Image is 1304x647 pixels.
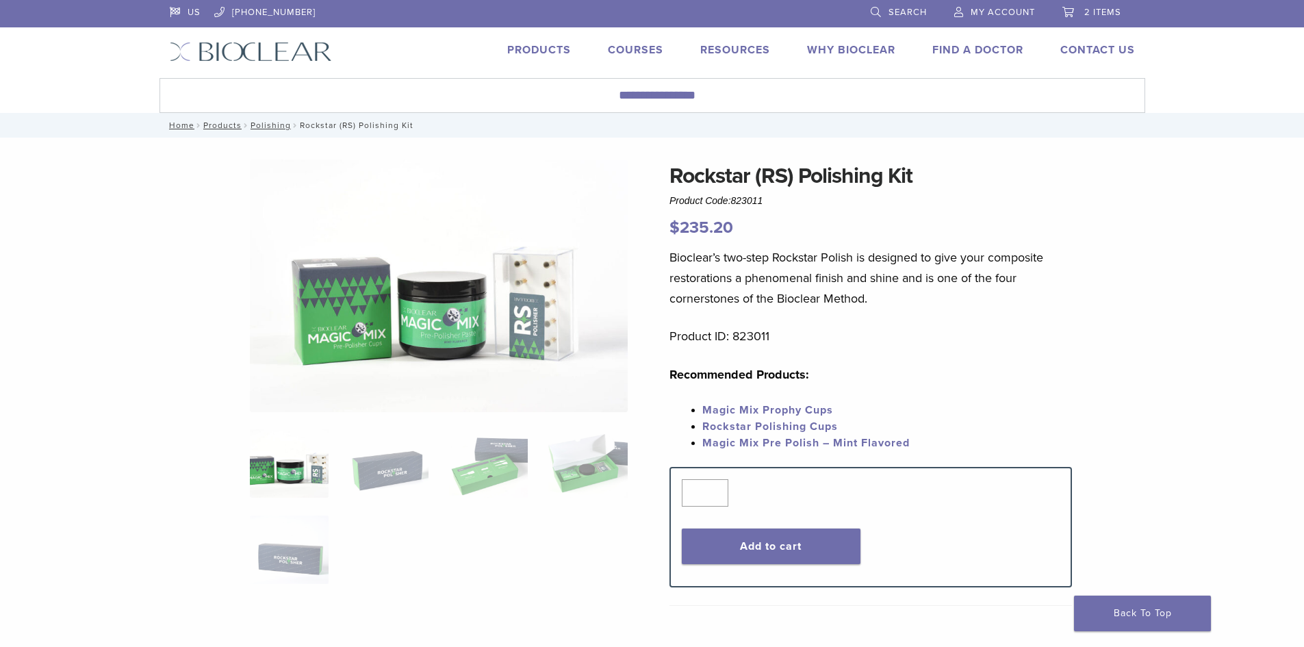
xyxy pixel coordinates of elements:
strong: Recommended Products: [669,367,809,382]
span: / [291,122,300,129]
img: Bioclear [170,42,332,62]
a: Find A Doctor [932,43,1023,57]
img: DSC_6582-copy-324x324.jpg [250,429,329,498]
span: / [242,122,251,129]
span: My Account [971,7,1035,18]
span: $ [669,218,680,238]
span: 823011 [731,195,763,206]
p: Product ID: 823011 [669,326,1072,346]
img: Rockstar (RS) Polishing Kit - Image 2 [349,429,428,498]
span: Search [888,7,927,18]
a: Why Bioclear [807,43,895,57]
a: Home [165,120,194,130]
a: Magic Mix Prophy Cups [702,403,833,417]
a: Back To Top [1074,596,1211,631]
button: Add to cart [682,529,860,564]
nav: Rockstar (RS) Polishing Kit [159,113,1145,138]
span: 2 items [1084,7,1121,18]
a: Magic Mix Pre Polish – Mint Flavored [702,436,910,450]
a: Contact Us [1060,43,1135,57]
a: Polishing [251,120,291,130]
a: Products [203,120,242,130]
a: Products [507,43,571,57]
h1: Rockstar (RS) Polishing Kit [669,160,1072,192]
a: Resources [700,43,770,57]
p: Bioclear’s two-step Rockstar Polish is designed to give your composite restorations a phenomenal ... [669,247,1072,309]
a: Courses [608,43,663,57]
img: Rockstar (RS) Polishing Kit - Image 3 [449,429,528,498]
img: Rockstar (RS) Polishing Kit - Image 4 [548,429,627,498]
a: Rockstar Polishing Cups [702,420,838,433]
span: Product Code: [669,195,763,206]
span: / [194,122,203,129]
img: Rockstar (RS) Polishing Kit - Image 5 [250,516,329,584]
bdi: 235.20 [669,218,733,238]
img: DSC_6582 copy [250,160,628,412]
